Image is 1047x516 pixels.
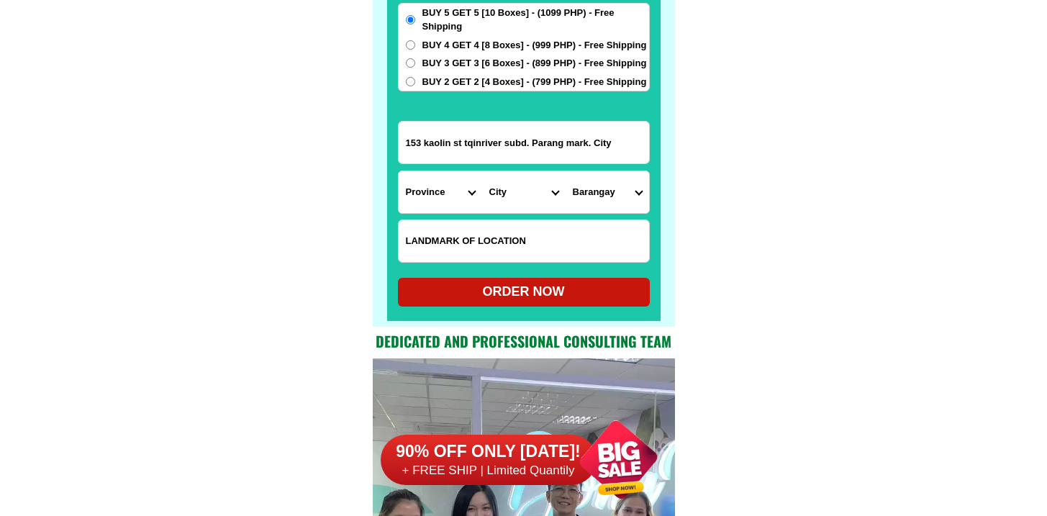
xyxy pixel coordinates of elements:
span: BUY 4 GET 4 [8 Boxes] - (999 PHP) - Free Shipping [422,38,647,53]
input: BUY 3 GET 3 [6 Boxes] - (899 PHP) - Free Shipping [406,58,415,68]
h6: 90% OFF ONLY [DATE]! [381,441,597,463]
div: ORDER NOW [398,282,650,302]
select: Select district [482,171,566,213]
span: BUY 5 GET 5 [10 Boxes] - (1099 PHP) - Free Shipping [422,6,649,34]
input: BUY 5 GET 5 [10 Boxes] - (1099 PHP) - Free Shipping [406,15,415,24]
h6: + FREE SHIP | Limited Quantily [381,463,597,479]
select: Select province [399,171,482,213]
input: Input LANDMARKOFLOCATION [399,220,649,262]
select: Select commune [566,171,649,213]
span: BUY 3 GET 3 [6 Boxes] - (899 PHP) - Free Shipping [422,56,647,71]
input: BUY 2 GET 2 [4 Boxes] - (799 PHP) - Free Shipping [406,77,415,86]
span: BUY 2 GET 2 [4 Boxes] - (799 PHP) - Free Shipping [422,75,647,89]
input: BUY 4 GET 4 [8 Boxes] - (999 PHP) - Free Shipping [406,40,415,50]
h2: Dedicated and professional consulting team [373,330,675,352]
input: Input address [399,122,649,163]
